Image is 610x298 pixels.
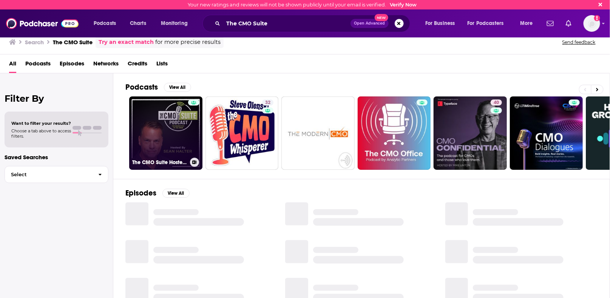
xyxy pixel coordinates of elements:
button: Show profile menu [584,15,600,32]
span: New [375,14,388,21]
a: The CMO Suite Hosted By [PERSON_NAME] [129,96,202,170]
a: Charts [125,17,151,29]
a: EpisodesView All [125,188,190,198]
span: Monitoring [161,18,188,29]
a: Episodes [60,57,84,73]
h2: Filter By [5,93,108,104]
span: Podcasts [94,18,116,29]
a: 32 [205,96,279,170]
a: 40 [491,99,502,106]
a: Networks [93,57,119,73]
button: open menu [420,17,465,29]
a: Credits [128,57,147,73]
button: open menu [88,17,126,29]
span: Select [5,172,92,177]
a: Podcasts [25,57,51,73]
button: View All [164,83,191,92]
a: All [9,57,16,73]
div: Your new ratings and reviews will not be shown publicly until your email is verified. [188,2,417,8]
span: Open Advanced [354,22,385,25]
a: Lists [156,57,168,73]
a: 40 [434,96,507,170]
p: Saved Searches [5,154,108,161]
svg: Email not verified [594,15,600,21]
button: Select [5,166,108,183]
span: 32 [265,99,270,107]
h3: The CMO Suite Hosted By [PERSON_NAME] [132,159,187,166]
span: Want to filter your results? [11,121,71,126]
img: User Profile [584,15,600,32]
button: Open AdvancedNew [351,19,389,28]
span: Choose a tab above to access filters. [11,128,71,139]
button: View All [162,189,190,198]
span: 40 [494,99,499,107]
span: More [520,18,533,29]
button: open menu [463,17,515,29]
span: For Podcasters [468,18,504,29]
h2: Podcasts [125,82,158,92]
span: For Business [425,18,455,29]
img: Podchaser - Follow, Share and Rate Podcasts [6,16,79,31]
h3: The CMO Suite [53,39,93,46]
span: Logged in as dresnic [584,15,600,32]
h3: Search [25,39,44,46]
a: Try an exact match [99,38,154,47]
input: Search podcasts, credits, & more... [223,17,351,29]
button: open menu [515,17,542,29]
span: Charts [130,18,146,29]
div: Search podcasts, credits, & more... [210,15,417,32]
button: open menu [156,17,198,29]
h2: Episodes [125,188,156,198]
a: Show notifications dropdown [544,17,557,30]
a: Verify Now [390,2,417,8]
a: 32 [262,99,273,106]
a: PodcastsView All [125,82,191,92]
span: for more precise results [155,38,221,47]
a: Show notifications dropdown [563,17,574,30]
button: Send feedback [560,39,598,45]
